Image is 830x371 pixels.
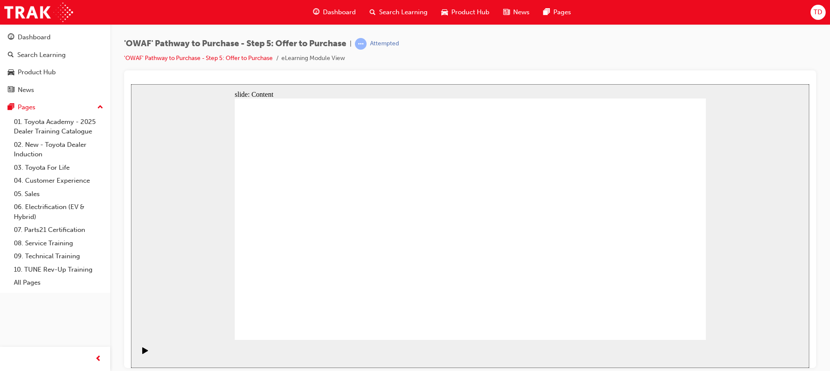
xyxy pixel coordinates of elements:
a: 03. Toyota For Life [10,161,107,174]
a: pages-iconPages [536,3,578,21]
div: Pages [18,102,35,112]
button: Pages [3,99,107,115]
span: up-icon [97,102,103,113]
a: search-iconSearch Learning [363,3,434,21]
button: Play (Ctrl+Alt+P) [4,263,19,277]
a: Dashboard [3,29,107,45]
span: news-icon [503,7,510,18]
a: Product Hub [3,64,107,80]
span: pages-icon [8,104,14,111]
a: 'OWAF' Pathway to Purchase - Step 5: Offer to Purchase [124,54,273,62]
div: playback controls [4,256,19,284]
a: news-iconNews [496,3,536,21]
a: 09. Technical Training [10,250,107,263]
div: Product Hub [18,67,56,77]
span: 'OWAF' Pathway to Purchase - Step 5: Offer to Purchase [124,39,346,49]
span: | [350,39,351,49]
a: 10. TUNE Rev-Up Training [10,263,107,276]
a: 07. Parts21 Certification [10,223,107,237]
span: search-icon [370,7,376,18]
span: Product Hub [451,7,489,17]
a: car-iconProduct Hub [434,3,496,21]
a: News [3,82,107,98]
img: Trak [4,3,73,22]
a: guage-iconDashboard [306,3,363,21]
span: car-icon [8,69,14,76]
button: TD [811,5,826,20]
span: guage-icon [313,7,319,18]
div: Dashboard [18,32,51,42]
span: news-icon [8,86,14,94]
a: 04. Customer Experience [10,174,107,187]
span: Search Learning [379,7,428,17]
a: 02. New - Toyota Dealer Induction [10,138,107,161]
button: DashboardSearch LearningProduct HubNews [3,28,107,99]
a: 08. Service Training [10,237,107,250]
a: All Pages [10,276,107,289]
span: search-icon [8,51,14,59]
span: News [513,7,530,17]
li: eLearning Module View [281,54,345,63]
a: Search Learning [3,47,107,63]
div: Search Learning [17,50,66,60]
span: prev-icon [95,354,102,365]
span: guage-icon [8,34,14,41]
span: Dashboard [323,7,356,17]
span: TD [814,7,822,17]
span: pages-icon [543,7,550,18]
span: Pages [553,7,571,17]
a: 01. Toyota Academy - 2025 Dealer Training Catalogue [10,115,107,138]
span: learningRecordVerb_ATTEMPT-icon [355,38,367,50]
a: 06. Electrification (EV & Hybrid) [10,200,107,223]
a: 05. Sales [10,187,107,201]
div: News [18,85,34,95]
span: car-icon [441,7,448,18]
div: Attempted [370,40,399,48]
